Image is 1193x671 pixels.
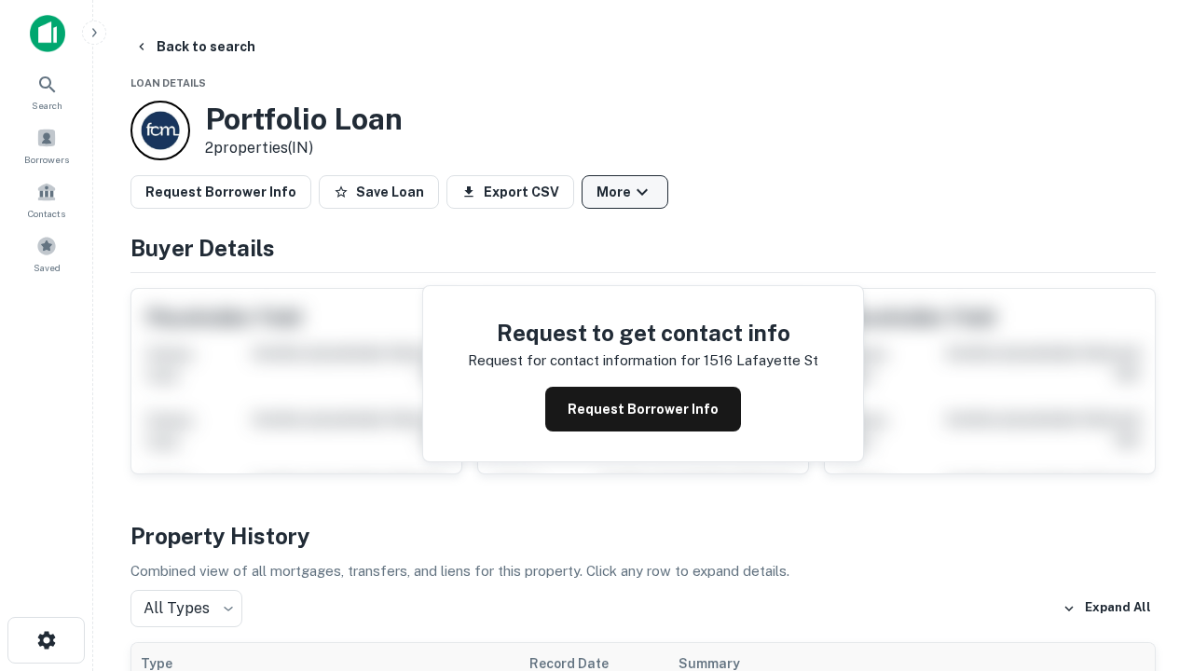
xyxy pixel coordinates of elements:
h3: Portfolio Loan [205,102,403,137]
span: Contacts [28,206,65,221]
img: capitalize-icon.png [30,15,65,52]
button: Export CSV [446,175,574,209]
button: Request Borrower Info [545,387,741,431]
a: Search [6,66,88,116]
h4: Request to get contact info [468,316,818,349]
a: Borrowers [6,120,88,171]
span: Search [32,98,62,113]
button: Back to search [127,30,263,63]
span: Loan Details [130,77,206,89]
p: 2 properties (IN) [205,137,403,159]
div: All Types [130,590,242,627]
p: 1516 lafayette st [704,349,818,372]
h4: Property History [130,519,1156,553]
span: Saved [34,260,61,275]
button: Save Loan [319,175,439,209]
a: Contacts [6,174,88,225]
iframe: Chat Widget [1100,462,1193,552]
p: Request for contact information for [468,349,700,372]
p: Combined view of all mortgages, transfers, and liens for this property. Click any row to expand d... [130,560,1156,582]
button: Expand All [1058,595,1156,623]
h4: Buyer Details [130,231,1156,265]
span: Borrowers [24,152,69,167]
button: More [582,175,668,209]
a: Saved [6,228,88,279]
button: Request Borrower Info [130,175,311,209]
